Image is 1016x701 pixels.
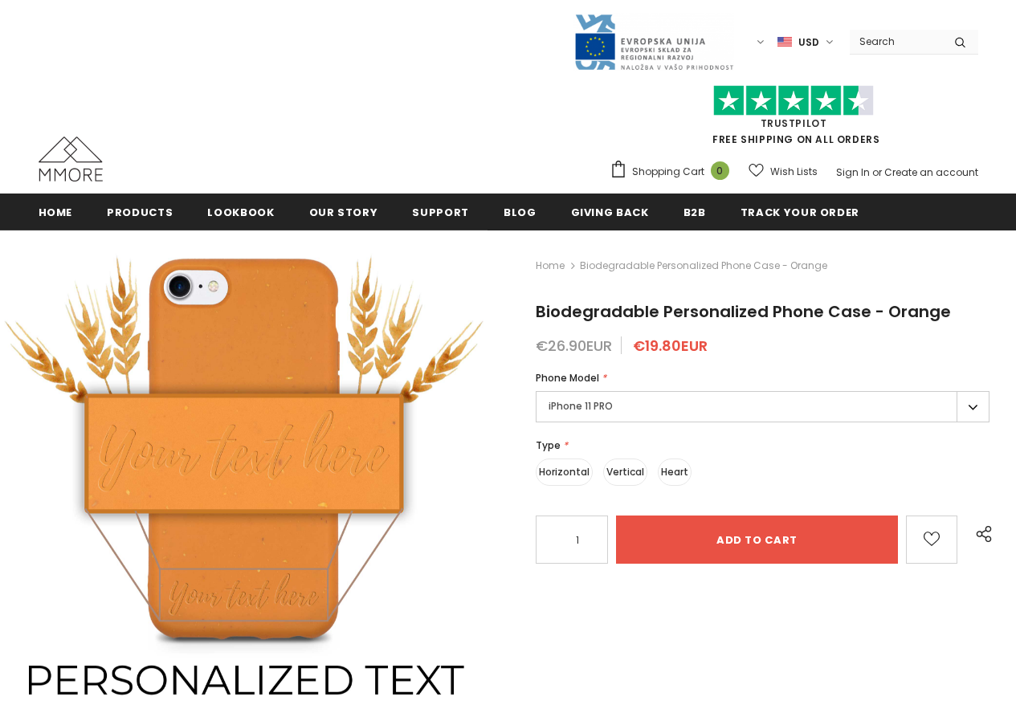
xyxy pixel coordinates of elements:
[504,194,537,230] a: Blog
[610,92,978,146] span: FREE SHIPPING ON ALL ORDERS
[872,165,882,179] span: or
[761,116,827,130] a: Trustpilot
[603,459,647,486] label: Vertical
[571,194,649,230] a: Giving back
[504,205,537,220] span: Blog
[616,516,898,564] input: Add to cart
[711,161,729,180] span: 0
[798,35,819,51] span: USD
[207,205,274,220] span: Lookbook
[580,256,827,275] span: Biodegradable Personalized Phone Case - Orange
[836,165,870,179] a: Sign In
[536,391,989,422] label: iPhone 11 PRO
[884,165,978,179] a: Create an account
[749,157,818,185] a: Wish Lists
[741,194,859,230] a: Track your order
[536,256,565,275] a: Home
[632,164,704,180] span: Shopping Cart
[741,205,859,220] span: Track your order
[309,205,378,220] span: Our Story
[412,205,469,220] span: support
[536,300,951,323] span: Biodegradable Personalized Phone Case - Orange
[39,194,73,230] a: Home
[39,137,103,181] img: MMORE Cases
[683,205,706,220] span: B2B
[633,336,708,356] span: €19.80EUR
[571,205,649,220] span: Giving back
[412,194,469,230] a: support
[536,336,612,356] span: €26.90EUR
[536,371,599,385] span: Phone Model
[658,459,692,486] label: Heart
[683,194,706,230] a: B2B
[713,85,874,116] img: Trust Pilot Stars
[573,13,734,71] img: Javni Razpis
[777,35,792,49] img: USD
[536,438,561,452] span: Type
[770,164,818,180] span: Wish Lists
[207,194,274,230] a: Lookbook
[610,160,737,184] a: Shopping Cart 0
[573,35,734,48] a: Javni Razpis
[536,459,593,486] label: Horizontal
[107,194,173,230] a: Products
[107,205,173,220] span: Products
[39,205,73,220] span: Home
[850,30,942,53] input: Search Site
[309,194,378,230] a: Our Story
